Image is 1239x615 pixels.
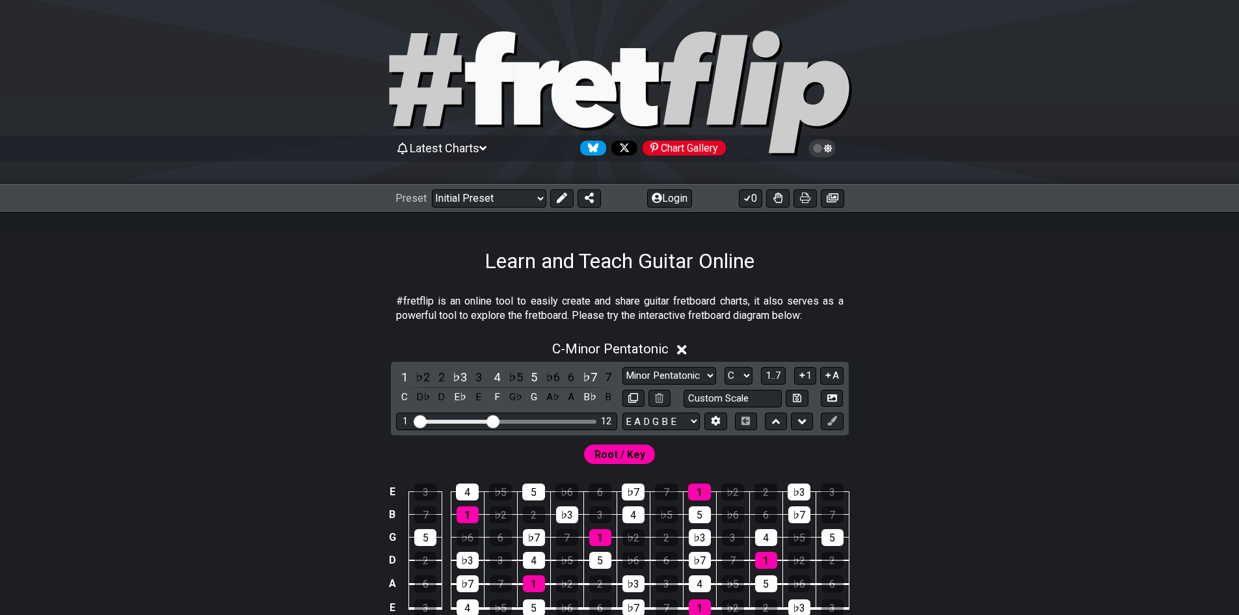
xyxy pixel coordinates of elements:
[600,368,617,386] div: toggle scale degree
[433,389,450,406] div: toggle pitch class
[622,413,700,430] select: Tuning
[490,552,512,569] div: 3
[722,575,744,592] div: ♭5
[581,368,598,386] div: toggle scale degree
[490,575,512,592] div: 7
[523,529,545,546] div: ♭7
[488,368,505,386] div: toggle scale degree
[735,413,757,430] button: Toggle horizontal chord view
[457,529,479,546] div: ♭6
[432,189,546,208] select: Preset
[485,249,754,273] h1: Learn and Teach Guitar Online
[414,368,431,386] div: toggle scale degree
[755,529,777,546] div: 4
[451,389,468,406] div: toggle pitch class
[526,389,542,406] div: toggle pitch class
[815,143,830,154] span: Toggle light / dark theme
[396,389,413,406] div: toggle pitch class
[550,189,574,208] button: Edit Preset
[647,189,692,208] button: Login
[414,529,436,546] div: 5
[600,389,617,406] div: toggle pitch class
[622,529,645,546] div: ♭2
[820,367,843,385] button: A
[655,484,678,500] div: 7
[556,529,578,546] div: 7
[656,506,678,523] div: ♭5
[788,484,810,500] div: ♭3
[490,506,512,523] div: ♭2
[523,506,545,523] div: 2
[384,549,400,572] td: D
[470,368,487,386] div: toggle scale degree
[606,141,637,156] a: Follow #fretflip at X
[656,529,678,546] div: 2
[689,575,711,592] div: 4
[589,529,611,546] div: 1
[821,413,843,430] button: First click edit preset to enable marker editing
[556,552,578,569] div: ♭5
[761,367,786,385] button: 1..7
[622,575,645,592] div: ♭3
[563,389,580,406] div: toggle pitch class
[490,529,512,546] div: 6
[396,294,844,323] p: #fretflip is an online tool to easily create and share guitar fretboard charts, it also serves as...
[722,552,744,569] div: 7
[403,416,408,427] div: 1
[601,416,611,427] div: 12
[821,484,844,500] div: 3
[656,552,678,569] div: 6
[384,503,400,526] td: B
[725,367,753,385] select: Tonic/Root
[414,389,431,406] div: toggle pitch class
[470,389,487,406] div: toggle pitch class
[523,552,545,569] div: 4
[456,484,479,500] div: 4
[766,370,781,381] span: 1..7
[523,575,545,592] div: 1
[821,506,844,523] div: 7
[488,389,505,406] div: toggle pitch class
[688,484,711,500] div: 1
[457,552,479,569] div: ♭3
[457,506,479,523] div: 1
[739,189,762,208] button: 0
[786,390,808,407] button: Store user defined scale
[414,484,437,500] div: 3
[594,445,645,464] span: First enable full edit mode to edit
[410,141,479,155] span: Latest Charts
[552,341,669,357] span: C - Minor Pentatonic
[648,390,671,407] button: Delete
[526,368,542,386] div: toggle scale degree
[622,506,645,523] div: 4
[457,575,479,592] div: ♭7
[656,575,678,592] div: 3
[643,141,726,156] div: Chart Gallery
[689,529,711,546] div: ♭3
[395,192,427,204] span: Preset
[589,575,611,592] div: 2
[581,389,598,406] div: toggle pitch class
[754,484,777,500] div: 2
[589,484,611,500] div: 6
[821,189,844,208] button: Create image
[384,572,400,596] td: A
[589,506,611,523] div: 3
[507,389,524,406] div: toggle pitch class
[544,368,561,386] div: toggle scale degree
[622,484,645,500] div: ♭7
[556,506,578,523] div: ♭3
[578,189,601,208] button: Share Preset
[788,506,810,523] div: ♭7
[563,368,580,386] div: toggle scale degree
[821,390,843,407] button: Create Image
[556,575,578,592] div: ♭2
[622,552,645,569] div: ♭6
[575,141,606,156] a: Follow #fretflip at Bluesky
[396,368,413,386] div: toggle scale degree
[821,552,844,569] div: 2
[689,552,711,569] div: ♭7
[396,413,617,430] div: Visible fret range
[414,552,436,569] div: 2
[788,552,810,569] div: ♭2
